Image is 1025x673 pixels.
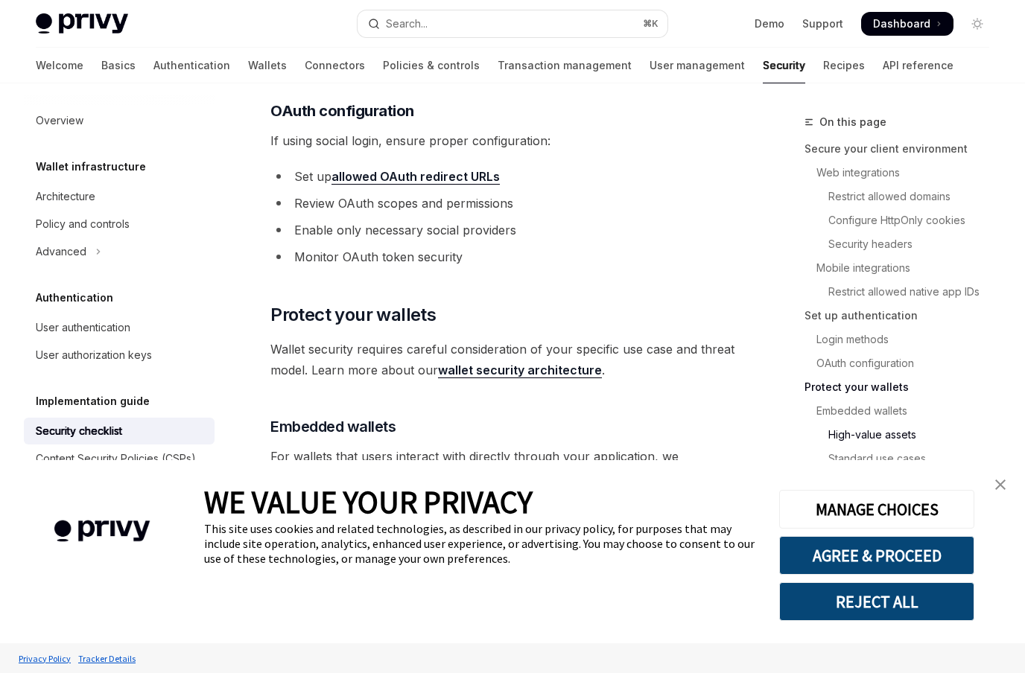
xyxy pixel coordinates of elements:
[36,188,95,205] div: Architecture
[270,193,736,214] li: Review OAuth scopes and permissions
[802,16,843,31] a: Support
[36,346,152,364] div: User authorization keys
[36,158,146,176] h5: Wallet infrastructure
[36,13,128,34] img: light logo
[438,363,602,378] a: wallet security architecture
[24,211,215,237] a: Policy and controls
[779,582,974,621] button: REJECT ALL
[270,130,736,151] span: If using social login, ensure proper configuration:
[965,12,989,36] button: Toggle dark mode
[15,645,74,672] a: Privacy Policy
[805,351,1001,375] a: OAuth configuration
[36,243,86,261] div: Advanced
[805,137,1001,161] a: Secure your client environment
[995,479,1006,490] img: close banner
[650,48,745,83] a: User management
[805,208,1001,232] a: Configure HttpOnly cookies
[24,314,215,341] a: User authentication
[986,470,1015,500] a: close banner
[270,102,414,120] strong: OAuth configuration
[805,256,1001,280] a: Mobile integrations
[805,423,1001,447] a: High-value assets
[755,16,784,31] a: Demo
[270,166,736,187] li: Set up
[805,399,1001,423] a: Embedded wallets
[24,418,215,444] a: Security checklist
[22,499,182,564] img: company logo
[805,161,1001,185] a: Web integrations
[805,280,1001,304] a: Restrict allowed native app IDs
[805,447,1001,471] a: Standard use cases
[270,246,736,267] li: Monitor OAuth token security
[823,48,865,83] a: Recipes
[204,521,757,566] div: This site uses cookies and related technologies, as described in our privacy policy, for purposes...
[643,18,659,30] span: ⌘ K
[805,328,1001,351] a: Login methods
[805,232,1001,256] a: Security headers
[36,215,130,233] div: Policy and controls
[36,319,130,336] div: User authentication
[779,536,974,575] button: AGREE & PROCEED
[153,48,230,83] a: Authentication
[24,445,215,472] a: Content Security Policies (CSPs)
[36,392,150,410] h5: Implementation guide
[763,48,805,83] a: Security
[270,446,736,508] span: For wallets that users interact with directly through your application, we recommend enabling inc...
[873,16,930,31] span: Dashboard
[24,342,215,369] a: User authorization keys
[270,339,736,380] span: Wallet security requires careful consideration of your specific use case and threat model. Learn ...
[36,422,122,440] div: Security checklist
[386,15,428,33] div: Search...
[24,107,215,134] a: Overview
[498,48,632,83] a: Transaction management
[383,48,480,83] a: Policies & controls
[36,450,196,468] div: Content Security Policies (CSPs)
[36,289,113,307] h5: Authentication
[331,169,500,185] a: allowed OAuth redirect URLs
[819,113,886,131] span: On this page
[204,482,533,521] span: WE VALUE YOUR PRIVACY
[305,48,365,83] a: Connectors
[24,238,215,265] button: Toggle Advanced section
[74,645,139,672] a: Tracker Details
[270,416,396,437] span: Embedded wallets
[805,375,1001,399] a: Protect your wallets
[248,48,287,83] a: Wallets
[805,304,1001,328] a: Set up authentication
[779,490,974,529] button: MANAGE CHOICES
[36,112,83,130] div: Overview
[358,10,667,37] button: Open search
[270,220,736,240] li: Enable only necessary social providers
[101,48,136,83] a: Basics
[805,185,1001,208] a: Restrict allowed domains
[36,48,83,83] a: Welcome
[861,12,953,36] a: Dashboard
[883,48,953,83] a: API reference
[24,183,215,210] a: Architecture
[270,303,436,327] span: Protect your wallets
